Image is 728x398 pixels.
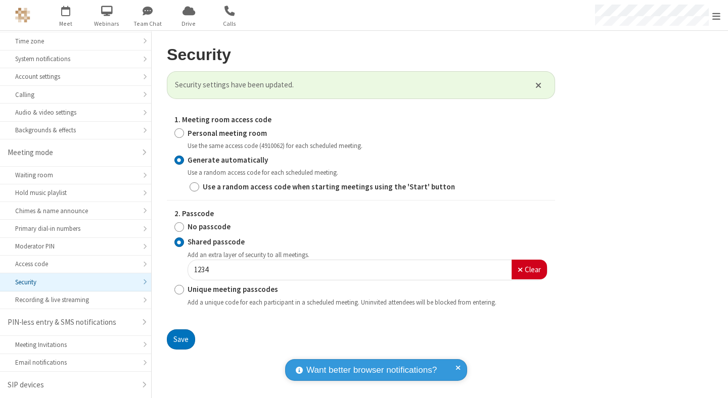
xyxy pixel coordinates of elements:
div: Add an extra layer of security to all meetings. [188,250,548,259]
h2: Security [167,46,555,64]
span: Calls [211,19,249,28]
label: 2. Passcode [174,208,548,220]
input: Enter the passcode you want here [188,260,512,279]
button: Save [167,329,195,350]
div: SIP devices [8,379,136,391]
strong: No passcode [188,222,231,231]
span: Webinars [88,19,126,28]
div: System notifications [15,54,136,64]
div: Time zone [15,36,136,46]
button: Clear [512,260,547,279]
div: Backgrounds & effects [15,125,136,135]
button: Close alert [530,77,547,92]
strong: Generate automatically [188,155,268,164]
span: Drive [170,19,208,28]
label: 1. Meeting room access code [174,114,548,126]
div: Hold music playlist [15,188,136,197]
iframe: Chat [703,372,720,391]
img: QA Selenium DO NOT DELETE OR CHANGE [15,8,30,23]
div: Waiting room [15,170,136,180]
div: Access code [15,259,136,269]
div: Account settings [15,72,136,81]
div: Use a random access code for each scheduled meeting. [188,167,548,177]
span: Want better browser notifications? [306,364,437,377]
div: Audio & video settings [15,108,136,117]
strong: Use a random access code when starting meetings using the 'Start' button [203,181,455,191]
div: Meeting mode [8,147,136,159]
div: Moderator PIN [15,241,136,251]
strong: Unique meeting passcodes [188,284,278,294]
strong: Personal meeting room [188,128,267,137]
div: Primary dial-in numbers [15,224,136,233]
span: Security settings have been updated. [175,79,523,91]
div: Add a unique code for each participant in a scheduled meeting. Uninvited attendees will be blocke... [188,297,548,307]
div: Calling [15,90,136,99]
div: PIN-less entry & SMS notifications [8,317,136,328]
div: Security [15,277,136,287]
div: Recording & live streaming [15,295,136,305]
div: Use the same access code (4910062) for each scheduled meeting. [188,140,548,150]
strong: Shared passcode [188,237,245,246]
div: Meeting Invitations [15,340,136,350]
div: Email notifications [15,358,136,367]
span: Team Chat [129,19,167,28]
div: Chimes & name announce [15,206,136,216]
span: Meet [47,19,85,28]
